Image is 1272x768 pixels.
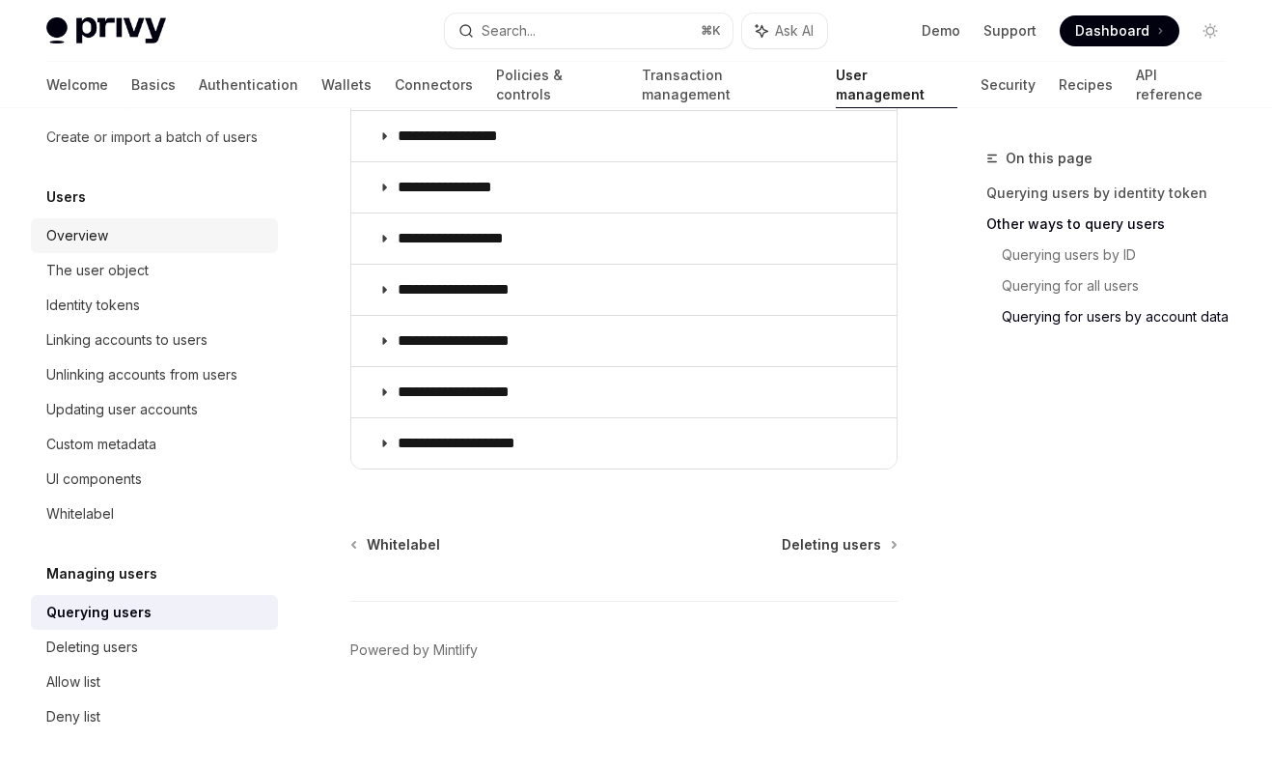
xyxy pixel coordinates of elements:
[31,595,278,630] a: Querying users
[46,62,108,108] a: Welcome
[46,398,198,421] div: Updating user accounts
[31,665,278,699] a: Allow list
[131,62,176,108] a: Basics
[782,535,881,555] span: Deleting users
[321,62,372,108] a: Wallets
[46,601,152,624] div: Querying users
[367,535,440,555] span: Whitelabel
[775,21,814,41] span: Ask AI
[742,14,827,48] button: Ask AI
[46,562,157,585] h5: Managing users
[31,357,278,392] a: Unlinking accounts from users
[46,468,142,491] div: UI components
[482,19,536,43] div: Search...
[31,253,278,288] a: The user object
[642,62,812,108] a: Transaction management
[46,433,156,456] div: Custom metadata
[1002,270,1241,301] a: Querying for all users
[46,705,100,728] div: Deny list
[31,699,278,734] a: Deny list
[496,62,619,108] a: Policies & controls
[986,178,1241,209] a: Querying users by identity token
[1002,301,1241,332] a: Querying for users by account data
[31,288,278,323] a: Identity tokens
[46,328,207,352] div: Linking accounts to users
[46,294,140,317] div: Identity tokens
[31,427,278,462] a: Custom metadata
[1002,240,1241,270] a: Querying users by ID
[31,462,278,497] a: UI components
[31,218,278,253] a: Overview
[1060,15,1179,46] a: Dashboard
[445,14,733,48] button: Search...⌘K
[395,62,473,108] a: Connectors
[31,323,278,357] a: Linking accounts to users
[922,21,960,41] a: Demo
[983,21,1037,41] a: Support
[1195,15,1226,46] button: Toggle dark mode
[1006,147,1092,170] span: On this page
[46,185,86,209] h5: Users
[31,630,278,665] a: Deleting users
[31,392,278,427] a: Updating user accounts
[1059,62,1113,108] a: Recipes
[46,17,166,44] img: light logo
[31,497,278,531] a: Whitelabel
[46,502,114,526] div: Whitelabel
[1136,62,1226,108] a: API reference
[782,535,896,555] a: Deleting users
[350,640,478,660] a: Powered by Mintlify
[46,636,138,659] div: Deleting users
[46,224,108,247] div: Overview
[701,23,721,39] span: ⌘ K
[836,62,957,108] a: User management
[46,363,237,386] div: Unlinking accounts from users
[46,670,100,694] div: Allow list
[199,62,298,108] a: Authentication
[352,535,440,555] a: Whitelabel
[981,62,1036,108] a: Security
[46,259,149,282] div: The user object
[986,209,1241,240] a: Other ways to query users
[1075,21,1149,41] span: Dashboard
